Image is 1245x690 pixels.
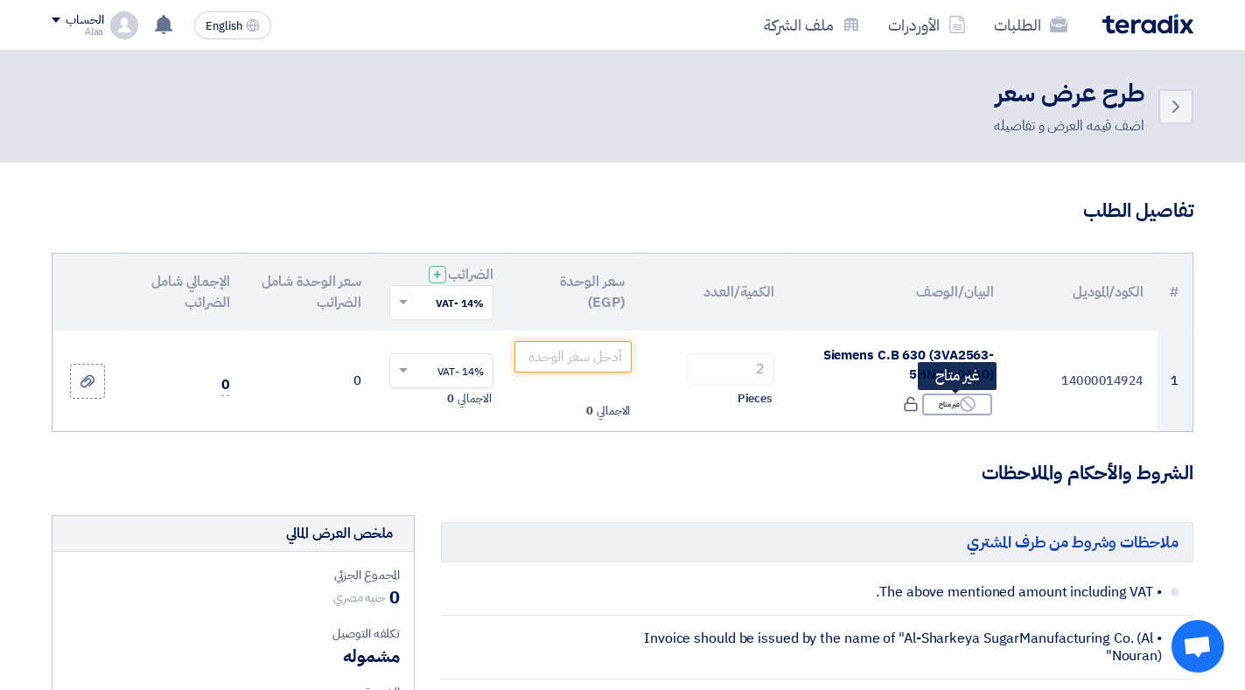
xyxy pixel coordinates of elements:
[375,254,507,331] th: الضرائب
[333,589,386,607] span: جنيه مصري
[447,390,454,408] span: 0
[586,630,1162,665] span: • Invoice should be issued by the name of "Al-Sharkeya SugarManufacturing Co. (Al Nouran)"
[788,254,1008,331] th: البيان/الوصف
[389,353,493,388] ng-select: VAT
[750,4,874,45] a: ملف الشركة
[458,390,491,408] span: الاجمالي
[994,77,1144,111] h2: طرح عرض سعر
[389,584,400,610] span: 0
[507,254,640,331] th: سعر الوحدة (EGP)
[639,254,788,331] th: الكمية/العدد
[433,264,442,285] span: +
[286,523,393,544] div: ملخص العرض المالي
[1172,620,1224,673] div: Open chat
[1008,254,1158,331] th: الكود/الموديل
[52,27,103,37] div: Alaa
[586,402,593,420] span: 0
[343,643,400,669] span: مشموله
[66,13,103,28] div: الحساب
[980,4,1081,45] a: الطلبات
[823,345,995,385] span: Siemens C.B 630 (3VA2563-5HN32-0AA0)
[221,374,230,396] span: 0
[586,583,1162,601] span: • The above mentioned amount including VAT.
[122,254,243,331] th: الإجمالي شامل الضرائب
[52,198,1193,225] h3: تفاصيل الطلب
[994,115,1144,136] div: اضف قيمه العرض و تفاصيله
[66,624,400,643] div: تكلفه التوصيل
[738,390,773,408] span: Pieces
[922,394,992,415] div: غير متاح
[194,11,271,39] button: English
[441,522,1193,561] h5: ملاحظات وشروط من طرف المشتري
[918,362,997,390] div: غير متاح
[687,353,774,385] input: RFQ_STEP1.ITEMS.2.AMOUNT_TITLE
[1158,254,1193,331] th: #
[110,11,138,39] img: profile_test.png
[243,331,375,432] td: 0
[1102,14,1193,34] img: Teradix logo
[66,566,400,584] div: المجموع الجزئي
[1158,331,1193,432] td: 1
[206,20,242,32] span: English
[514,341,633,373] input: أدخل سعر الوحدة
[52,460,1193,487] h3: الشروط والأحكام والملاحظات
[243,254,375,331] th: سعر الوحدة شامل الضرائب
[874,4,980,45] a: الأوردرات
[597,402,630,420] span: الاجمالي
[1008,331,1158,432] td: 14000014924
